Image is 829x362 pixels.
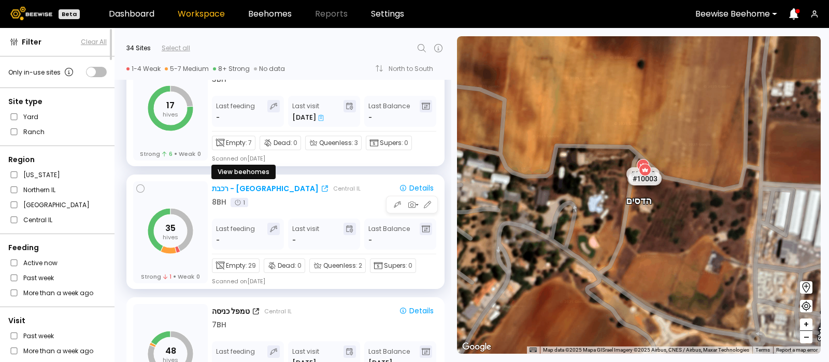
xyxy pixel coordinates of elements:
div: Last Balance [368,100,410,123]
label: Active now [23,257,58,268]
span: 2 [359,261,362,270]
label: Northern IL [23,184,55,195]
div: Last visit [292,223,319,245]
div: 8+ Strong [213,65,250,73]
a: Terms (opens in new tab) [755,347,770,353]
div: # 10139 [626,167,660,180]
div: - [292,235,296,245]
span: 0 [196,273,200,280]
div: Supers: [366,136,412,150]
button: + [800,318,812,331]
div: Dead: [264,258,305,273]
div: [DATE] [292,112,324,123]
span: - [368,112,372,123]
tspan: hives [163,110,178,119]
div: Site type [8,96,107,107]
tspan: hives [163,233,178,241]
div: הדסים [626,184,652,206]
div: 8 BH [212,197,226,208]
div: View beehomes [211,165,276,179]
a: Settings [371,10,404,18]
div: Details [399,306,434,315]
div: Feeding [8,242,107,253]
button: Details [395,305,438,317]
div: 5-7 Medium [165,65,209,73]
span: 7 [248,138,252,148]
div: 1 [231,198,248,207]
label: [GEOGRAPHIC_DATA] [23,199,90,210]
span: 0 [408,261,412,270]
div: Scanned on [DATE] [212,154,265,163]
img: Google [460,340,494,354]
div: Scanned on [DATE] [212,277,265,285]
div: Region [8,154,107,165]
div: Central IL [333,184,361,193]
div: - [216,235,221,245]
label: Central IL [23,214,52,225]
div: Dead: [260,136,301,150]
a: Dashboard [109,10,154,18]
span: Map data ©2025 Mapa GISrael Imagery ©2025 Airbus, CNES / Airbus, Maxar Technologies [543,347,749,353]
div: Empty: [212,136,255,150]
label: Past week [23,330,54,341]
div: רכבת - [GEOGRAPHIC_DATA] [212,183,319,194]
div: Queenless: [309,258,366,273]
div: Beta [59,9,80,19]
span: Filter [22,37,41,48]
div: Details [399,183,434,193]
div: Central IL [264,307,292,315]
label: More than a week ago [23,345,93,356]
div: Last visit [292,100,324,123]
span: 0 [297,261,302,270]
div: Supers: [370,258,416,273]
a: Report a map error [776,347,818,353]
tspan: 35 [165,222,176,234]
div: Last feeding [216,100,255,123]
span: 3 [354,138,358,148]
span: 0 [197,150,201,157]
div: Strong Weak [141,273,200,280]
div: North to South [389,66,440,72]
a: Beehomes [248,10,292,18]
label: More than a week ago [23,287,93,298]
span: 0 [293,138,297,148]
span: + [803,318,809,331]
div: 3 BH [212,74,226,85]
a: Workspace [178,10,225,18]
span: 29 [248,261,256,270]
span: - [368,235,372,245]
button: Details [395,182,438,195]
span: 0 [404,138,408,148]
div: - [216,112,221,123]
div: # 10003 [628,171,662,185]
a: Open this area in Google Maps (opens a new window) [460,340,494,354]
span: 6 [162,150,172,157]
div: Only in-use sites [8,66,75,78]
img: Beewise logo [10,7,52,20]
div: Empty: [212,258,260,273]
div: No data [254,65,285,73]
div: # 10140 [627,172,661,185]
button: Clear All [81,37,107,47]
div: Last feeding [216,223,255,245]
span: – [804,331,809,344]
label: Yard [23,111,38,122]
div: טמפל כניסה [212,306,250,317]
div: Visit [8,315,107,326]
div: 34 Sites [126,44,151,53]
div: 7 BH [212,320,226,330]
span: 1 [163,273,171,280]
label: Past week [23,272,54,283]
div: Last Balance [368,223,410,245]
div: Select all [162,44,190,53]
tspan: 48 [165,345,176,357]
label: [US_STATE] [23,169,60,180]
button: – [800,331,812,343]
span: Reports [315,10,348,18]
div: 1-4 Weak [126,65,161,73]
div: Queenless: [305,136,362,150]
button: Keyboard shortcuts [530,346,537,354]
div: Strong Weak [140,150,201,157]
label: Ranch [23,126,45,137]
